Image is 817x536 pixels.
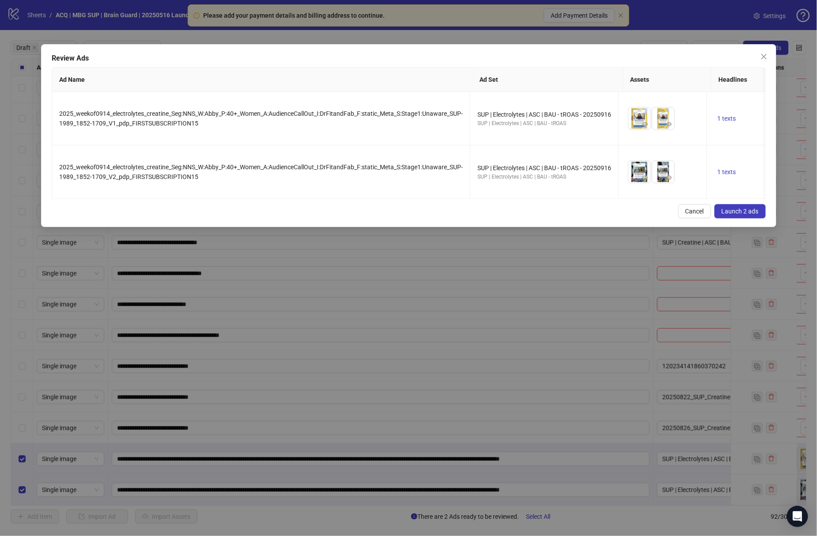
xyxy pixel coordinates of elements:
span: 2025_weekof0914_electrolytes_creatine_Seg:NNS_W:Abby_P:40+_Women_A:AudienceCallOut_I:DrFitandFab_... [59,163,463,180]
img: Asset 2 [652,107,674,129]
img: Asset 1 [628,161,651,183]
button: Preview [664,119,674,129]
img: Asset 2 [652,161,674,183]
button: 1 texts [714,113,740,124]
span: close [760,53,768,60]
div: SUP | Electrolytes | ASC | BAU - tROAS [477,173,611,181]
th: Ad Set [473,68,623,92]
th: Headlines [711,68,800,92]
span: eye [642,175,648,181]
span: Launch 2 ads [722,208,759,215]
span: 1 texts [718,115,736,122]
div: SUP | Electrolytes | ASC | BAU - tROAS [477,119,611,128]
div: SUP | Electrolytes | ASC | BAU - tROAS - 20250916 [477,163,611,173]
th: Assets [623,68,711,92]
span: eye [666,175,672,181]
div: Review Ads [52,53,766,64]
span: eye [642,121,648,127]
div: SUP | Electrolytes | ASC | BAU - tROAS - 20250916 [477,110,611,119]
button: Close [757,49,771,64]
img: Asset 1 [628,107,651,129]
span: 1 texts [718,168,736,175]
button: Preview [640,119,651,129]
button: Preview [664,172,674,183]
span: Cancel [685,208,704,215]
button: Cancel [678,204,711,218]
div: Open Intercom Messenger [787,506,808,527]
th: Ad Name [52,68,473,92]
button: Preview [640,172,651,183]
button: 1 texts [714,167,740,177]
button: Launch 2 ads [715,204,766,218]
span: 2025_weekof0914_electrolytes_creatine_Seg:NNS_W:Abby_P:40+_Women_A:AudienceCallOut_I:DrFitandFab_... [59,110,463,127]
span: eye [666,121,672,127]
